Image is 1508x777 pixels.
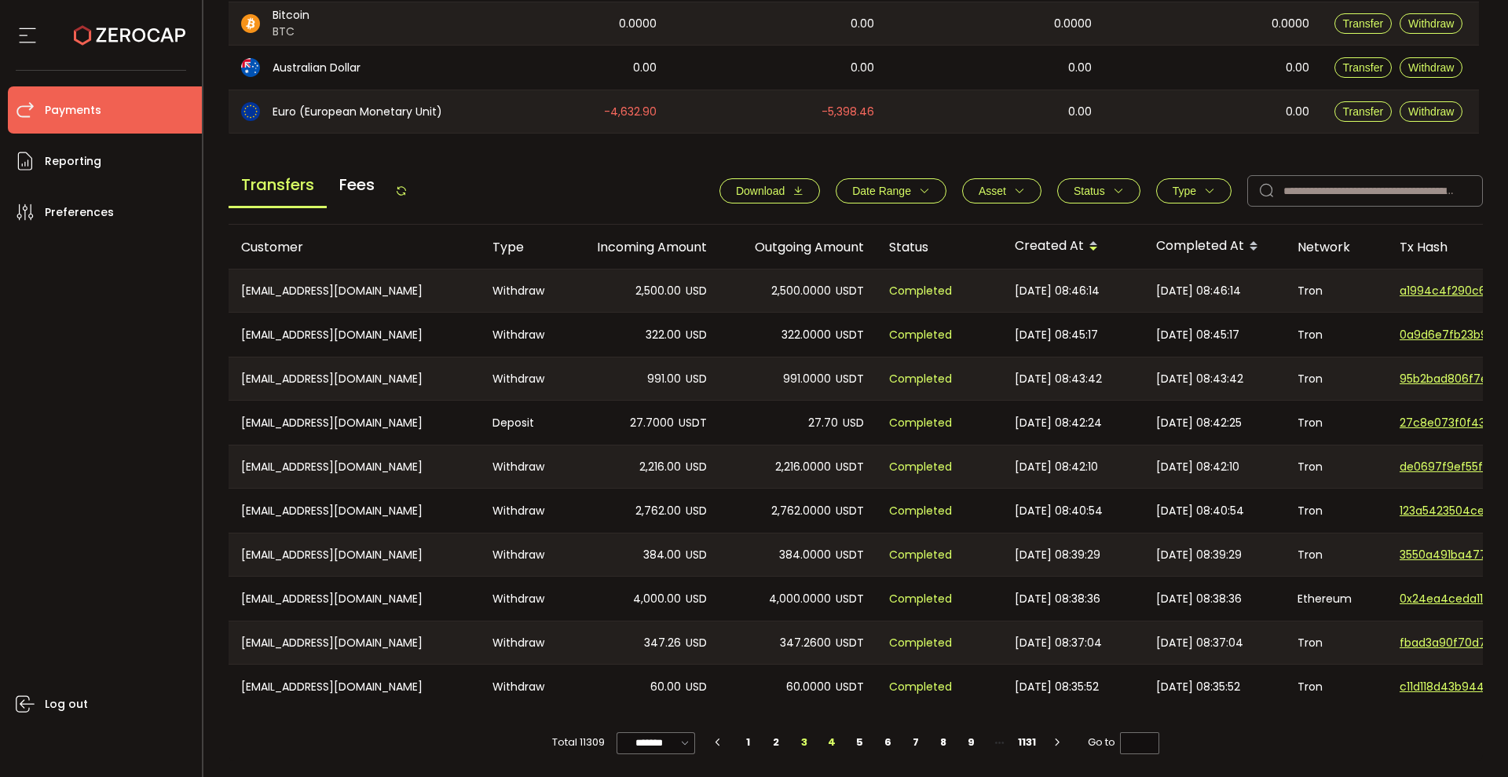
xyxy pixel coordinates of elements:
div: Withdraw [480,489,562,533]
span: [DATE] 08:42:24 [1015,414,1102,432]
div: [EMAIL_ADDRESS][DOMAIN_NAME] [229,621,480,664]
span: Fees [327,163,387,206]
span: 2,500.00 [635,282,681,300]
span: Payments [45,99,101,122]
span: 991.00 [647,370,681,388]
span: [DATE] 08:46:14 [1156,282,1241,300]
li: 1 [734,731,763,753]
span: USDT [836,326,864,344]
div: Type [480,238,562,256]
span: Completed [889,590,952,608]
div: Completed At [1144,233,1285,260]
span: 2,762.00 [635,502,681,520]
div: Incoming Amount [562,238,719,256]
div: Created At [1002,233,1144,260]
div: Outgoing Amount [719,238,877,256]
div: [EMAIL_ADDRESS][DOMAIN_NAME] [229,533,480,576]
span: 991.0000 [783,370,831,388]
span: 0.00 [851,15,874,33]
button: Withdraw [1400,13,1462,34]
span: 27.7000 [630,414,674,432]
span: -5,398.46 [822,103,874,121]
span: 0.00 [1286,59,1309,77]
span: USD [686,546,707,564]
span: 2,216.0000 [775,458,831,476]
span: Completed [889,634,952,652]
div: Chat Widget [1429,702,1508,777]
span: 0.00 [1068,59,1092,77]
li: 9 [957,731,986,753]
div: Tron [1285,533,1387,576]
span: Transfers [229,163,327,208]
span: Completed [889,326,952,344]
span: Completed [889,678,952,696]
div: Ethereum [1285,577,1387,621]
div: Withdraw [480,269,562,312]
img: btc_portfolio.svg [241,14,260,33]
div: Tron [1285,357,1387,400]
span: Bitcoin [273,7,309,24]
div: Tron [1285,313,1387,357]
div: [EMAIL_ADDRESS][DOMAIN_NAME] [229,665,480,709]
div: Withdraw [480,445,562,488]
span: Total 11309 [552,731,605,753]
li: 3 [790,731,818,753]
span: USD [686,678,707,696]
span: USD [686,282,707,300]
span: Australian Dollar [273,60,361,76]
span: [DATE] 08:43:42 [1015,370,1102,388]
span: Withdraw [1408,61,1454,74]
span: Withdraw [1408,105,1454,118]
div: Tron [1285,445,1387,488]
div: [EMAIL_ADDRESS][DOMAIN_NAME] [229,269,480,312]
button: Asset [962,178,1041,203]
span: [DATE] 08:35:52 [1015,678,1099,696]
div: Withdraw [480,357,562,400]
span: [DATE] 08:37:04 [1015,634,1102,652]
span: USD [686,634,707,652]
span: [DATE] 08:42:10 [1015,458,1098,476]
span: Withdraw [1408,17,1454,30]
span: Completed [889,414,952,432]
span: 0.0000 [619,15,657,33]
span: USDT [836,458,864,476]
span: USDT [836,502,864,520]
button: Withdraw [1400,101,1462,122]
span: USD [686,502,707,520]
div: Tron [1285,621,1387,664]
li: 4 [818,731,847,753]
span: [DATE] 08:35:52 [1156,678,1240,696]
li: 8 [930,731,958,753]
span: USDT [836,634,864,652]
span: 384.00 [643,546,681,564]
span: [DATE] 08:46:14 [1015,282,1100,300]
span: [DATE] 08:40:54 [1156,502,1244,520]
span: USDT [836,590,864,608]
span: 384.0000 [779,546,831,564]
span: 0.00 [633,59,657,77]
div: [EMAIL_ADDRESS][DOMAIN_NAME] [229,489,480,533]
span: [DATE] 08:43:42 [1156,370,1243,388]
div: Withdraw [480,577,562,621]
div: Customer [229,238,480,256]
span: 0.00 [1068,103,1092,121]
span: 0.0000 [1272,15,1309,33]
span: Reporting [45,150,101,173]
button: Date Range [836,178,946,203]
div: Tron [1285,269,1387,312]
span: Type [1173,185,1196,197]
span: 2,216.00 [639,458,681,476]
span: 2,762.0000 [771,502,831,520]
span: [DATE] 08:38:36 [1015,590,1100,608]
button: Transfer [1334,13,1393,34]
div: Deposit [480,401,562,445]
span: 0.0000 [1054,15,1092,33]
span: Completed [889,282,952,300]
span: 4,000.0000 [769,590,831,608]
span: Completed [889,502,952,520]
span: 0.00 [851,59,874,77]
span: USD [686,370,707,388]
span: Go to [1088,731,1159,753]
span: 347.2600 [780,634,831,652]
span: USD [686,458,707,476]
